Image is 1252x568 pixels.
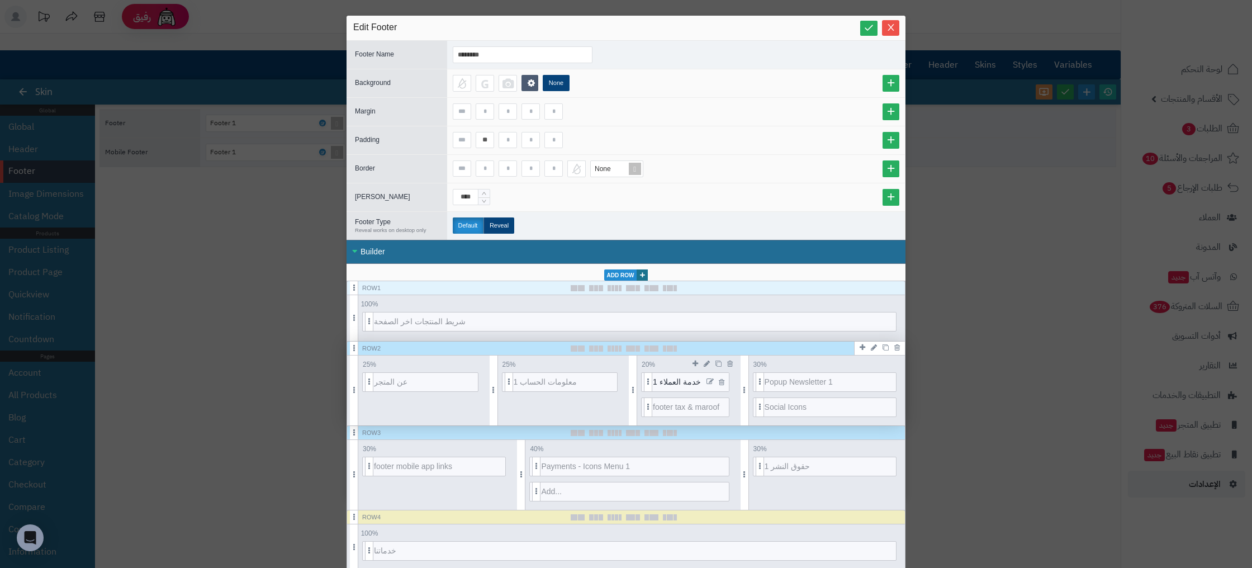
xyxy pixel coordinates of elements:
[355,136,380,144] span: Padding
[749,442,771,456] span: 30 %
[358,442,381,456] span: 30 %
[478,197,490,205] span: Decrease Value
[355,193,410,201] span: [PERSON_NAME]
[478,190,490,197] span: Increase Value
[637,358,660,371] span: 20 %
[362,344,381,353] div: Row 2
[347,240,905,264] div: Builder
[765,398,896,416] span: Social Icons
[653,373,729,391] span: خدمة العملاء 1
[358,297,381,311] span: 100 %
[358,527,381,540] span: 100 %
[355,227,430,233] small: Reveal works on desktop only
[362,283,381,293] div: Row 1
[604,269,648,281] a: Add Row
[483,217,514,234] label: Reveal
[374,457,505,476] span: footer mobile app links
[882,20,899,36] button: Close
[355,218,430,233] span: Footer Type
[374,373,478,391] span: عن المتجر
[595,165,611,173] span: None
[498,358,520,371] span: 25 %
[17,524,44,551] div: Open Intercom Messenger
[355,50,394,58] span: Footer Name
[355,107,376,115] span: Margin
[525,442,548,456] span: 40 %
[514,373,618,391] span: معلومات الحساب 1
[765,373,896,391] span: Popup Newsletter 1
[353,21,397,35] span: Edit Footer
[765,457,896,476] span: حقوق النشر 1
[374,313,896,331] span: شريط المنتجات اخر الصفحة
[362,513,381,522] div: Row 4
[749,358,771,371] span: 30 %
[541,482,728,501] span: Add...
[374,542,896,560] span: خدماتنا
[362,428,381,438] div: Row 3
[355,79,391,87] span: Background
[543,75,570,91] label: None
[637,269,648,281] span: +
[355,164,375,172] span: Border
[453,217,483,234] label: Default
[541,457,728,476] span: Payments - Icons Menu 1
[653,398,729,416] span: footer tax & maroof
[358,358,381,371] span: 25 %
